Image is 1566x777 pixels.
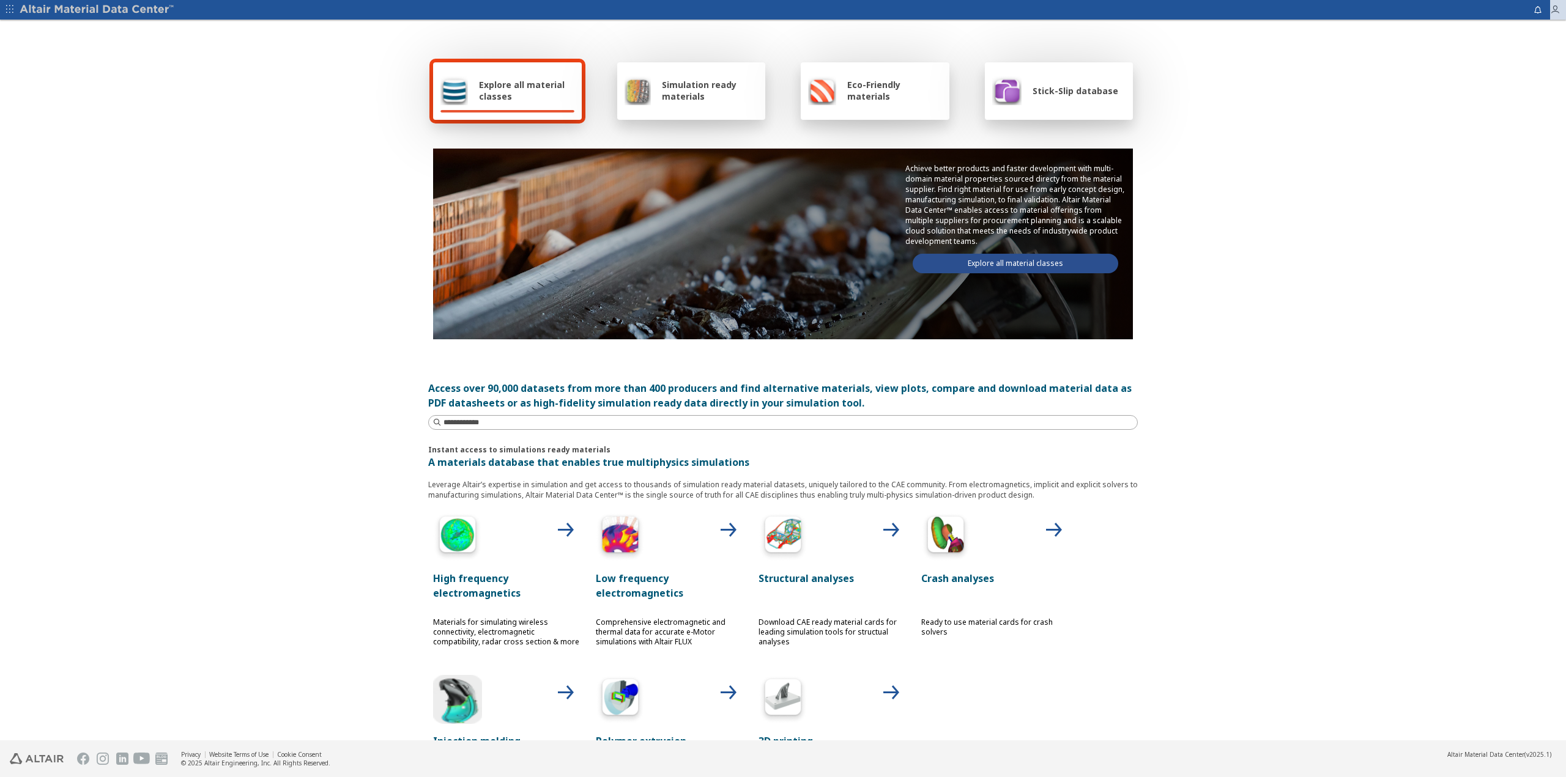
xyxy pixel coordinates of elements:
[754,507,910,664] button: Structural Analyses IconStructural analysesDownload CAE ready material cards for leading simulati...
[905,163,1126,246] p: Achieve better products and faster development with multi-domain material properties sourced dire...
[1447,750,1551,759] div: (v2025.1)
[428,479,1138,500] p: Leverage Altair’s expertise in simulation and get access to thousands of simulation ready materia...
[428,381,1138,410] div: Access over 90,000 datasets from more than 400 producers and find alternative materials, view plo...
[596,571,743,600] p: Low frequency electromagnetics
[921,512,970,561] img: Crash Analyses Icon
[847,79,941,102] span: Eco-Friendly materials
[433,675,482,724] img: Injection Molding Icon
[433,734,580,748] p: Injection molding
[181,750,201,759] a: Privacy
[1447,750,1524,759] span: Altair Material Data Center
[921,571,1068,586] p: Crash analyses
[440,76,468,105] img: Explore all material classes
[20,4,176,16] img: Altair Material Data Center
[433,571,580,600] p: High frequency electromagnetics
[759,617,905,647] p: Download CAE ready material cards for leading simulation tools for structual analyses
[596,617,743,647] p: Comprehensive electromagnetic and thermal data for accurate e-Motor simulations with Altair FLUX
[759,512,807,561] img: Structural Analyses Icon
[759,571,905,586] p: Structural analyses
[479,79,574,102] span: Explore all material classes
[433,512,482,561] img: High Frequency Icon
[913,254,1118,273] a: Explore all material classes
[662,79,758,102] span: Simulation ready materials
[808,76,836,105] img: Eco-Friendly materials
[428,444,1138,455] p: Instant access to simulations ready materials
[916,507,1073,664] button: Crash Analyses IconCrash analysesReady to use material cards for crash solvers
[625,76,651,105] img: Simulation ready materials
[596,512,645,561] img: Low Frequency Icon
[428,507,585,664] button: High Frequency IconHigh frequency electromagneticsMaterials for simulating wireless connectivity,...
[921,617,1068,637] p: Ready to use material cards for crash solvers
[596,675,645,724] img: Polymer Extrusion Icon
[10,753,64,764] img: Altair Engineering
[1033,85,1118,97] span: Stick-Slip database
[992,76,1022,105] img: Stick-Slip database
[759,734,905,748] p: 3D printing
[433,617,580,647] p: Materials for simulating wireless connectivity, electromagnetic compatibility, radar cross sectio...
[596,734,743,748] p: Polymer extrusion
[209,750,269,759] a: Website Terms of Use
[181,759,330,767] div: © 2025 Altair Engineering, Inc. All Rights Reserved.
[759,675,807,724] img: 3D Printing Icon
[277,750,322,759] a: Cookie Consent
[428,455,1138,470] p: A materials database that enables true multiphysics simulations
[591,507,748,664] button: Low Frequency IconLow frequency electromagneticsComprehensive electromagnetic and thermal data fo...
